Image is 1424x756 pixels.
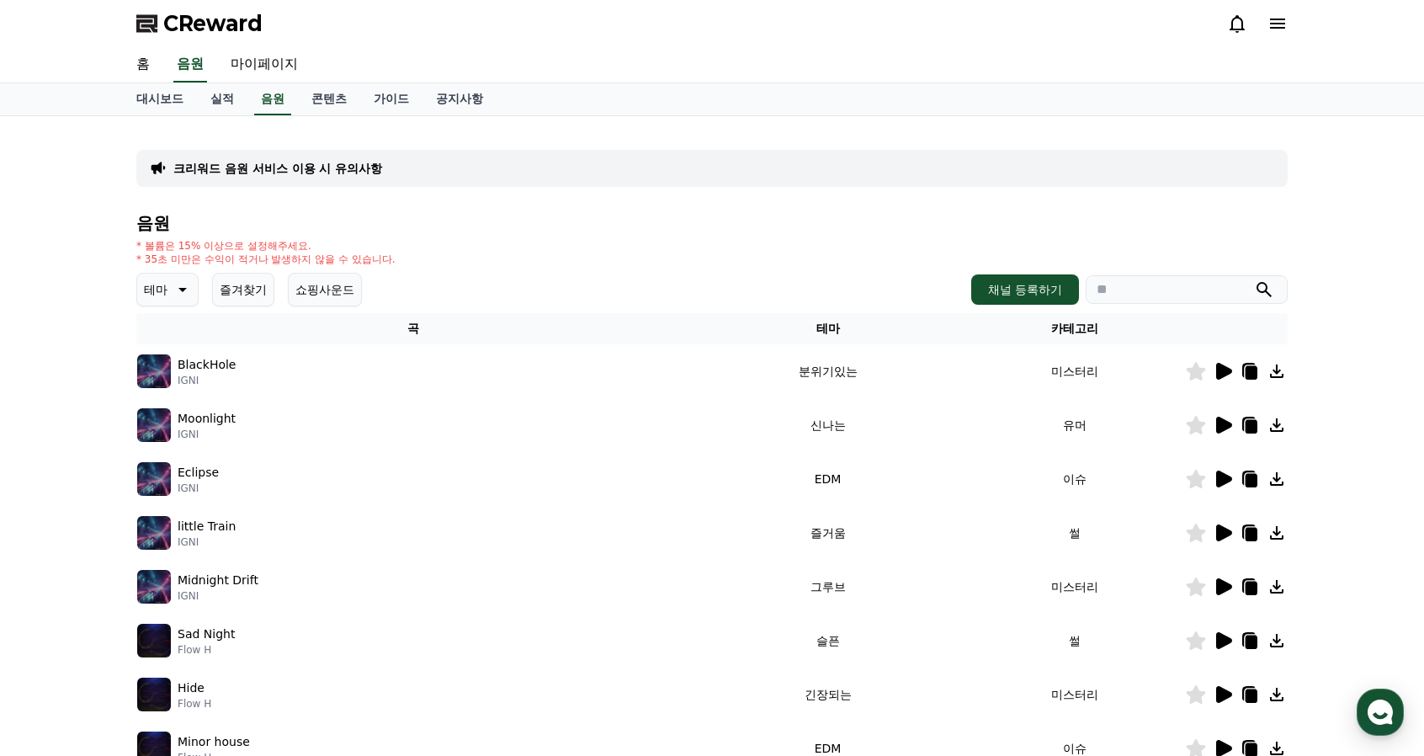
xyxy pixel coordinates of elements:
p: IGNI [178,374,236,387]
div: 문의주신 내용에 대해 검토 중에 있습니다. [49,93,284,126]
th: 곡 [136,313,691,344]
p: Hide [178,679,205,697]
a: 가이드 [360,83,422,115]
td: 즐거움 [691,506,964,560]
td: 미스터리 [964,560,1185,614]
td: EDM [691,452,964,506]
img: music [137,408,171,442]
td: 긴장되는 [691,668,964,721]
h4: 음원 [136,214,1288,232]
img: music [137,462,171,496]
a: 홈 [123,47,163,83]
img: music [137,570,171,604]
p: * 볼륨은 15% 이상으로 설정해주세요. [136,239,396,253]
span: CReward [163,10,263,37]
img: music [137,624,171,658]
p: Eclipse [178,464,219,482]
a: 음원 [254,83,291,115]
p: IGNI [178,482,219,495]
td: 신나는 [691,398,964,452]
td: 그루브 [691,560,964,614]
div: 감사합니다. [49,453,284,470]
div: 앞으로 하시는 일들에 좋은 성과 있으시길 바랍니다. [49,411,284,445]
img: music [137,354,171,388]
p: 테마 [144,278,167,301]
td: 미스터리 [964,344,1185,398]
button: 채널 등록하기 [971,274,1079,305]
p: IGNI [178,535,236,549]
div: 좋은 기회를 주셨음에도 긍정적인 답변을 드리지 못해 죄송합니다. [49,377,284,411]
td: 미스터리 [964,668,1185,721]
div: 안녕하세요, [PERSON_NAME]. [49,293,284,310]
p: IGNI [178,589,258,603]
a: 크리워드 음원 서비스 이용 시 유의사항 [173,160,382,177]
div: 지난주에 [GEOGRAPHIC_DATA] 감사드립니다. 다만 내부 논의 결과, [49,310,284,343]
td: 썰 [964,614,1185,668]
div: 새로운 메시지입니다. [115,204,217,224]
a: 음원 [173,47,207,83]
p: little Train [178,518,236,535]
p: Sad Night [178,626,235,643]
td: 이슈 [964,452,1185,506]
a: 콘텐츠 [298,83,360,115]
p: IGNI [178,428,236,441]
p: * 35초 미만은 수익이 적거나 발생하지 않을 수 있습니다. [136,253,396,266]
div: 안녕하세요. [49,76,284,93]
a: 마이페이지 [217,47,311,83]
p: BlackHole [178,356,236,374]
a: 실적 [197,83,247,115]
th: 카테고리 [964,313,1185,344]
button: 쇼핑사운드 [288,273,362,306]
div: 몇 분 내 답변 받으실 수 있어요 [92,28,232,41]
p: Minor house [178,733,250,751]
div: 협업을 진행하기 어려울 것 같아 함께하지 못하게 되었습니다. [49,343,284,377]
button: 테마 [136,273,199,306]
td: 유머 [964,398,1185,452]
img: music [137,678,171,711]
div: 감사합니다. [49,168,284,185]
td: 슬픈 [691,614,964,668]
div: [DATE] 오후 중으로 연락을 드리도록 하겠습니다! [49,126,284,160]
div: Creward [92,9,155,28]
td: 썰 [964,506,1185,560]
p: Moonlight [178,410,236,428]
td: 분위기있는 [691,344,964,398]
img: music [137,516,171,550]
a: 공지사항 [422,83,497,115]
th: 테마 [691,313,964,344]
a: CReward [136,10,263,37]
p: Midnight Drift [178,572,258,589]
button: 즐겨찾기 [212,273,274,306]
a: 대시보드 [123,83,197,115]
p: Flow H [178,697,211,711]
p: Flow H [178,643,235,657]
